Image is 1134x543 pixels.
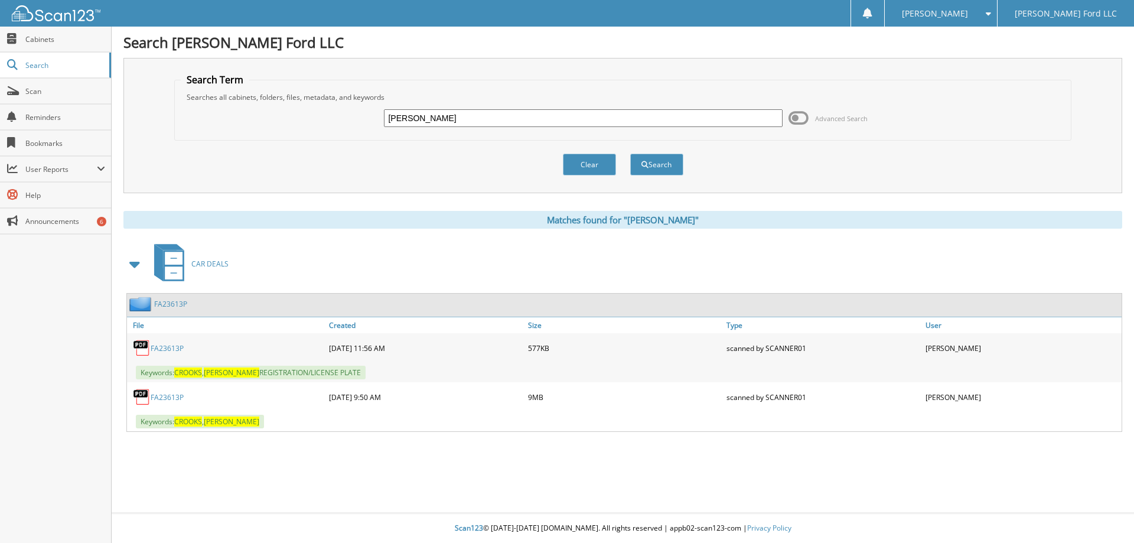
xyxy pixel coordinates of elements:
[25,138,105,148] span: Bookmarks
[630,154,683,175] button: Search
[129,297,154,311] img: folder2.png
[25,164,97,174] span: User Reports
[525,336,724,360] div: 577KB
[724,385,923,409] div: scanned by SCANNER01
[133,339,151,357] img: PDF.png
[923,336,1122,360] div: [PERSON_NAME]
[151,392,184,402] a: FA23613P
[902,10,968,17] span: [PERSON_NAME]
[724,336,923,360] div: scanned by SCANNER01
[191,259,229,269] span: CAR DEALS
[25,60,103,70] span: Search
[123,32,1122,52] h1: Search [PERSON_NAME] Ford LLC
[747,523,791,533] a: Privacy Policy
[25,34,105,44] span: Cabinets
[326,336,525,360] div: [DATE] 11:56 AM
[112,514,1134,543] div: © [DATE]-[DATE] [DOMAIN_NAME]. All rights reserved | appb02-scan123-com |
[123,211,1122,229] div: Matches found for "[PERSON_NAME]"
[25,86,105,96] span: Scan
[97,217,106,226] div: 6
[525,385,724,409] div: 9MB
[151,343,184,353] a: FA23613P
[326,317,525,333] a: Created
[25,112,105,122] span: Reminders
[923,385,1122,409] div: [PERSON_NAME]
[525,317,724,333] a: Size
[136,415,264,428] span: Keywords: ,
[136,366,366,379] span: Keywords: , REGISTRATION/LICENSE PLATE
[204,417,259,427] span: [PERSON_NAME]
[1015,10,1117,17] span: [PERSON_NAME] Ford LLC
[326,385,525,409] div: [DATE] 9:50 AM
[181,73,249,86] legend: Search Term
[133,388,151,406] img: PDF.png
[724,317,923,333] a: Type
[147,240,229,287] a: CAR DEALS
[12,5,100,21] img: scan123-logo-white.svg
[127,317,326,333] a: File
[174,417,202,427] span: CROOKS
[154,299,187,309] a: FA23613P
[923,317,1122,333] a: User
[25,216,105,226] span: Announcements
[181,92,1065,102] div: Searches all cabinets, folders, files, metadata, and keywords
[455,523,483,533] span: Scan123
[815,114,868,123] span: Advanced Search
[204,368,259,378] span: [PERSON_NAME]
[563,154,616,175] button: Clear
[174,368,202,378] span: CROOKS
[25,190,105,200] span: Help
